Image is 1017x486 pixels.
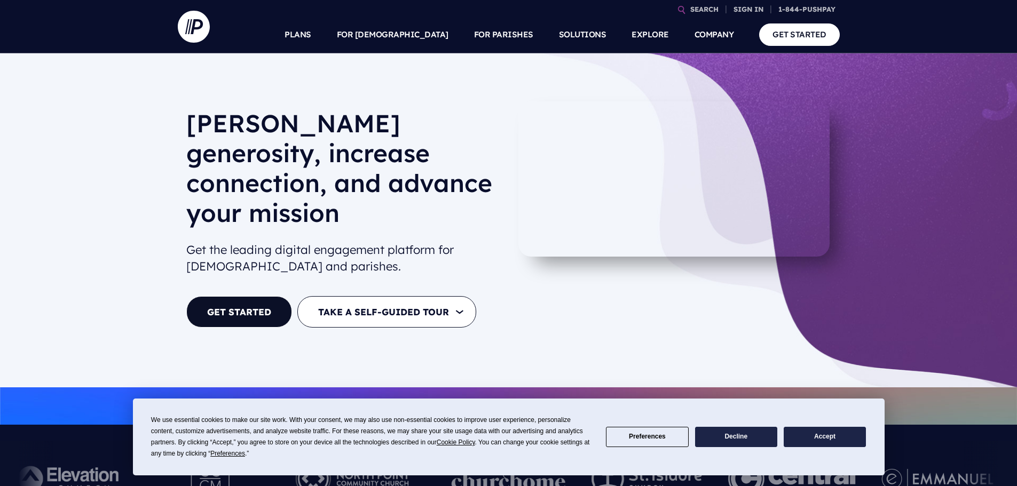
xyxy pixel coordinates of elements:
button: Preferences [606,427,688,448]
div: Cookie Consent Prompt [133,399,885,475]
span: Cookie Policy [437,439,475,446]
h1: [PERSON_NAME] generosity, increase connection, and advance your mission [186,108,500,236]
a: GET STARTED [759,23,840,45]
a: SOLUTIONS [559,16,606,53]
a: FOR PARISHES [474,16,533,53]
button: Decline [695,427,777,448]
a: FOR [DEMOGRAPHIC_DATA] [337,16,448,53]
a: EXPLORE [632,16,669,53]
a: COMPANY [695,16,734,53]
span: Preferences [210,450,245,457]
p: Catch up on our major AI announcements and [186,394,831,418]
button: Accept [784,427,866,448]
div: We use essential cookies to make our site work. With your consent, we may also use non-essential ... [151,415,593,459]
a: PLANS [285,16,311,53]
h2: Get the leading digital engagement platform for [DEMOGRAPHIC_DATA] and parishes. [186,237,500,279]
a: GET STARTED [186,296,292,328]
button: TAKE A SELF-GUIDED TOUR [297,296,476,328]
